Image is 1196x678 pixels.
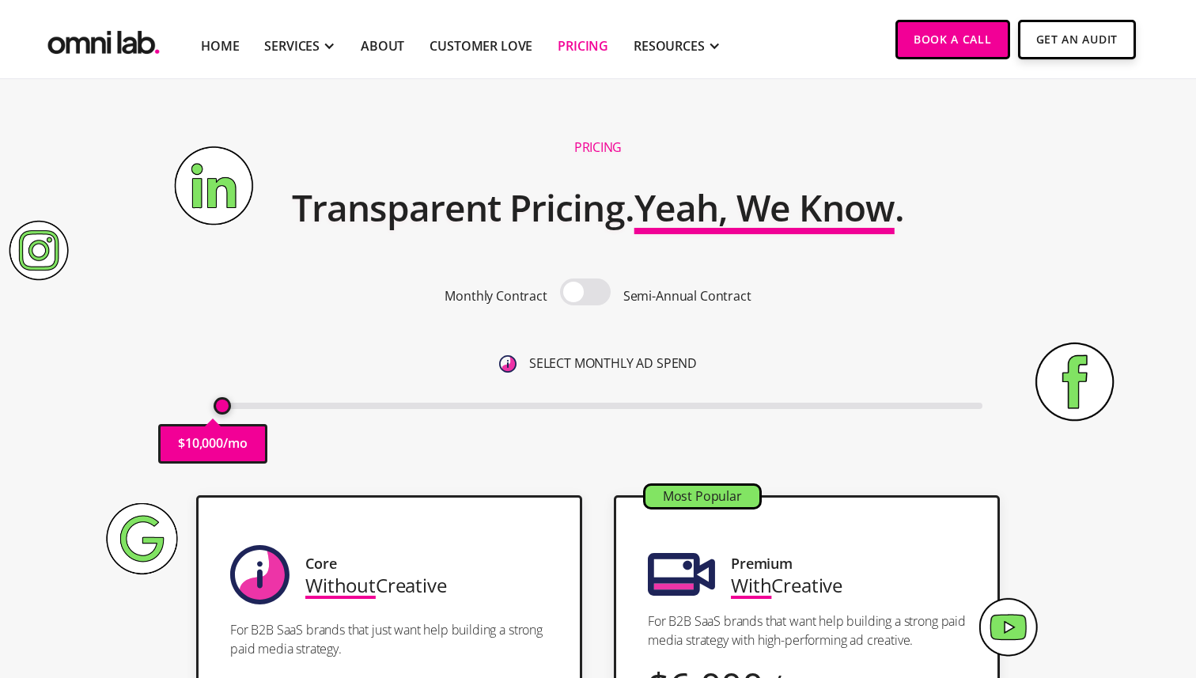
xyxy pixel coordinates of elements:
span: Without [305,572,376,598]
img: Omni Lab: B2B SaaS Demand Generation Agency [44,20,163,59]
div: Creative [731,574,842,596]
p: $ [178,433,185,454]
a: Customer Love [430,36,532,55]
div: Most Popular [645,486,759,507]
a: Home [201,36,239,55]
div: RESOURCES [634,36,705,55]
p: For B2B SaaS brands that just want help building a strong paid media strategy. [230,620,548,658]
h2: Transparent Pricing. . [292,176,904,240]
p: 10,000 [185,433,223,454]
p: /mo [223,433,248,454]
a: Pricing [558,36,608,55]
p: Semi-Annual Contract [623,286,751,307]
span: With [731,572,771,598]
a: home [44,20,163,59]
div: Premium [731,553,793,574]
p: For B2B SaaS brands that want help building a strong paid media strategy with high-performing ad ... [648,612,966,650]
div: Creative [305,574,447,596]
a: Book a Call [895,20,1010,59]
a: About [361,36,404,55]
div: Core [305,553,336,574]
span: Yeah, We Know [634,183,895,232]
p: Monthly Contract [445,286,547,307]
div: SERVICES [264,36,320,55]
img: 6410812402e99d19b372aa32_omni-nav-info.svg [499,355,517,373]
a: Get An Audit [1018,20,1136,59]
h1: Pricing [574,139,622,156]
p: SELECT MONTHLY AD SPEND [529,353,697,374]
iframe: Chat Widget [911,494,1196,678]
